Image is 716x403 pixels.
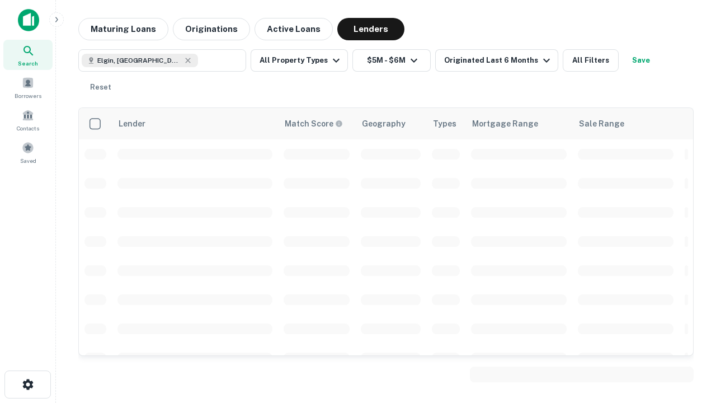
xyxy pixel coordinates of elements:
[255,18,333,40] button: Active Loans
[18,59,38,68] span: Search
[20,156,36,165] span: Saved
[285,118,341,130] h6: Match Score
[78,18,168,40] button: Maturing Loans
[285,118,343,130] div: Capitalize uses an advanced AI algorithm to match your search with the best lender. The match sco...
[337,18,404,40] button: Lenders
[83,76,119,99] button: Reset
[17,124,39,133] span: Contacts
[3,40,53,70] a: Search
[278,108,355,139] th: Capitalize uses an advanced AI algorithm to match your search with the best lender. The match sco...
[433,117,456,130] div: Types
[579,117,624,130] div: Sale Range
[355,108,426,139] th: Geography
[660,313,716,367] iframe: Chat Widget
[112,108,278,139] th: Lender
[3,137,53,167] a: Saved
[18,9,39,31] img: capitalize-icon.png
[572,108,679,139] th: Sale Range
[15,91,41,100] span: Borrowers
[444,54,553,67] div: Originated Last 6 Months
[623,49,659,72] button: Save your search to get updates of matches that match your search criteria.
[119,117,145,130] div: Lender
[251,49,348,72] button: All Property Types
[3,105,53,135] a: Contacts
[362,117,406,130] div: Geography
[563,49,619,72] button: All Filters
[472,117,538,130] div: Mortgage Range
[435,49,558,72] button: Originated Last 6 Months
[3,72,53,102] a: Borrowers
[173,18,250,40] button: Originations
[465,108,572,139] th: Mortgage Range
[426,108,465,139] th: Types
[352,49,431,72] button: $5M - $6M
[97,55,181,65] span: Elgin, [GEOGRAPHIC_DATA], [GEOGRAPHIC_DATA]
